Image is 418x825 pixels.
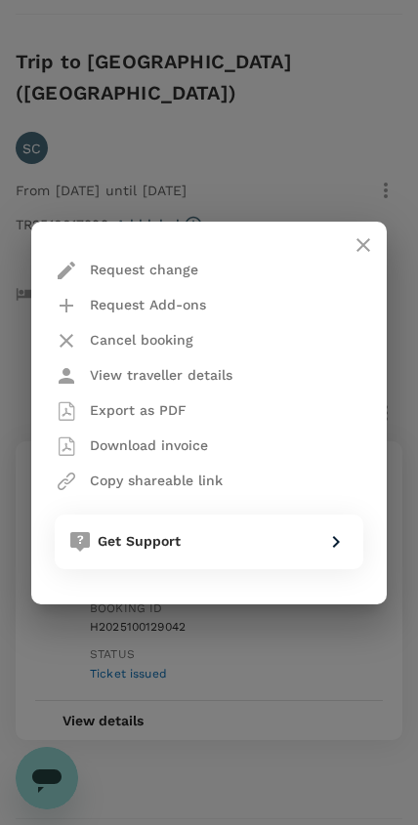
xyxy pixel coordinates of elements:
button: Cancel booking [55,323,193,358]
p: Request Add-ons [90,295,206,314]
button: Copy shareable link [55,464,223,499]
p: Export as PDF [90,400,187,420]
button: close [340,222,387,268]
p: Cancel booking [90,330,193,350]
p: View traveller details [90,365,232,385]
p: Request change [90,260,198,279]
p: Download invoice [90,435,208,455]
button: Download invoice [55,429,208,464]
button: Request change [55,253,198,288]
button: Export as PDF [55,393,187,429]
span: Get Support [98,533,182,549]
button: View traveller details [55,358,232,393]
button: Request Add-ons [55,288,206,323]
p: Copy shareable link [90,471,223,490]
